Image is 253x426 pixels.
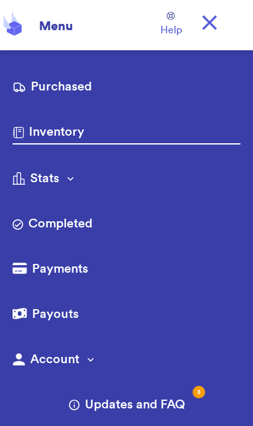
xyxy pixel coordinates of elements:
div: Menu [31,10,73,35]
button: Account [13,351,240,371]
span: Updates and FAQ [85,396,185,413]
a: Updates and FAQ3 [69,396,185,416]
a: Payments [13,260,240,280]
a: Completed [13,215,240,235]
a: Inventory [13,123,240,145]
button: Stats [13,170,240,190]
div: 3 [193,386,205,398]
span: Help [160,23,182,38]
a: Help [160,12,182,38]
a: Purchased [13,78,240,98]
a: Payouts [13,305,240,325]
